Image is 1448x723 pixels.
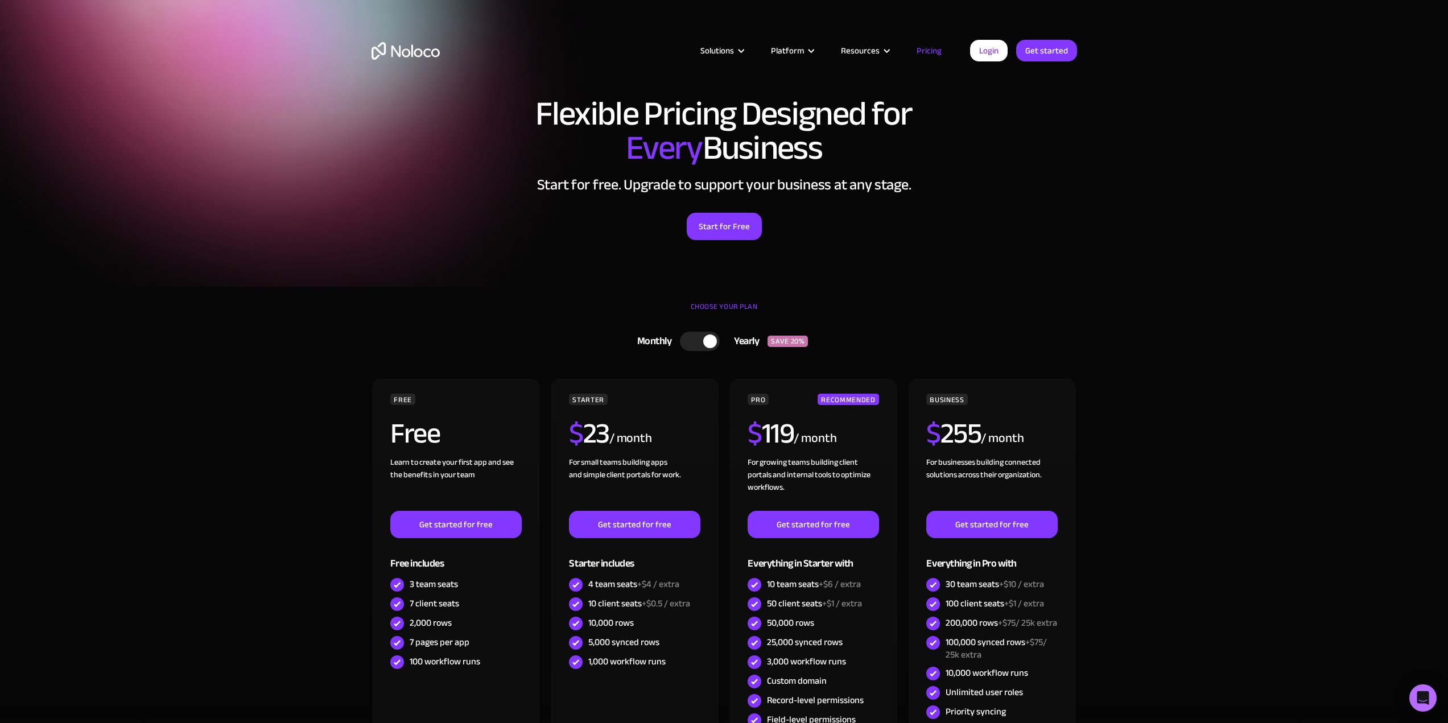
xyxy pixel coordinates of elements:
[569,511,700,538] a: Get started for free
[946,617,1057,629] div: 200,000 rows
[609,429,652,448] div: / month
[767,636,843,648] div: 25,000 synced rows
[720,333,768,350] div: Yearly
[981,429,1024,448] div: / month
[748,394,769,405] div: PRO
[569,456,700,511] div: For small teams building apps and simple client portals for work. ‍
[569,538,700,575] div: Starter includes
[626,116,703,180] span: Every
[686,43,757,58] div: Solutions
[757,43,827,58] div: Platform
[822,595,862,612] span: +$1 / extra
[372,97,1077,165] h1: Flexible Pricing Designed for Business
[902,43,956,58] a: Pricing
[926,419,981,448] h2: 255
[946,667,1028,679] div: 10,000 workflow runs
[372,298,1077,327] div: CHOOSE YOUR PLAN
[569,407,583,460] span: $
[623,333,680,350] div: Monthly
[999,576,1044,593] span: +$10 / extra
[637,576,679,593] span: +$4 / extra
[410,597,459,610] div: 7 client seats
[819,576,861,593] span: +$6 / extra
[926,456,1057,511] div: For businesses building connected solutions across their organization. ‍
[767,617,814,629] div: 50,000 rows
[841,43,880,58] div: Resources
[818,394,878,405] div: RECOMMENDED
[372,176,1077,193] h2: Start for free. Upgrade to support your business at any stage.
[946,578,1044,590] div: 30 team seats
[926,407,940,460] span: $
[410,578,458,590] div: 3 team seats
[390,538,521,575] div: Free includes
[390,394,415,405] div: FREE
[390,419,440,448] h2: Free
[588,597,690,610] div: 10 client seats
[410,655,480,668] div: 100 workflow runs
[767,694,864,707] div: Record-level permissions
[926,394,967,405] div: BUSINESS
[970,40,1008,61] a: Login
[768,336,808,347] div: SAVE 20%
[946,705,1006,718] div: Priority syncing
[569,419,609,448] h2: 23
[767,578,861,590] div: 10 team seats
[748,511,878,538] a: Get started for free
[390,511,521,538] a: Get started for free
[748,538,878,575] div: Everything in Starter with
[588,578,679,590] div: 4 team seats
[1004,595,1044,612] span: +$1 / extra
[998,614,1057,631] span: +$75/ 25k extra
[687,213,762,240] a: Start for Free
[946,597,1044,610] div: 100 client seats
[748,456,878,511] div: For growing teams building client portals and internal tools to optimize workflows.
[410,617,452,629] div: 2,000 rows
[390,456,521,511] div: Learn to create your first app and see the benefits in your team ‍
[926,538,1057,575] div: Everything in Pro with
[588,617,634,629] div: 10,000 rows
[767,675,827,687] div: Custom domain
[588,655,666,668] div: 1,000 workflow runs
[1016,40,1077,61] a: Get started
[569,394,607,405] div: STARTER
[700,43,734,58] div: Solutions
[926,511,1057,538] a: Get started for free
[588,636,659,648] div: 5,000 synced rows
[642,595,690,612] span: +$0.5 / extra
[946,636,1057,661] div: 100,000 synced rows
[794,429,836,448] div: / month
[771,43,804,58] div: Platform
[767,655,846,668] div: 3,000 workflow runs
[372,42,440,60] a: home
[767,597,862,610] div: 50 client seats
[946,634,1047,663] span: +$75/ 25k extra
[748,407,762,460] span: $
[748,419,794,448] h2: 119
[410,636,469,648] div: 7 pages per app
[1409,684,1437,712] div: Open Intercom Messenger
[827,43,902,58] div: Resources
[946,686,1023,699] div: Unlimited user roles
